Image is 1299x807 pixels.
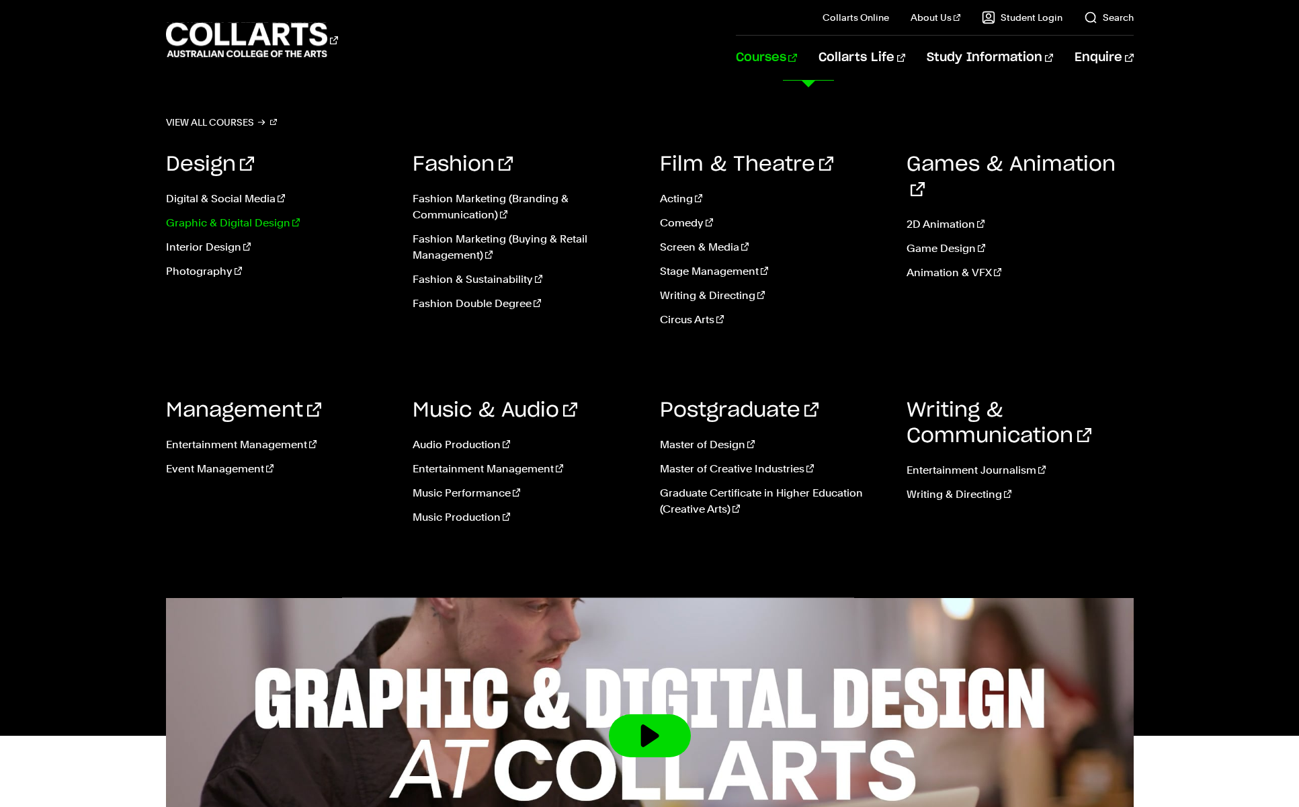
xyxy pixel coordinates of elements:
[660,400,819,421] a: Postgraduate
[907,265,1134,281] a: Animation & VFX
[660,461,887,477] a: Master of Creative Industries
[166,263,393,280] a: Photography
[907,216,1134,232] a: 2D Animation
[413,437,640,453] a: Audio Production
[823,11,889,24] a: Collarts Online
[660,485,887,517] a: Graduate Certificate in Higher Education (Creative Arts)
[166,437,393,453] a: Entertainment Management
[166,461,393,477] a: Event Management
[660,155,833,175] a: Film & Theatre
[166,113,278,132] a: View all courses
[907,462,1134,478] a: Entertainment Journalism
[413,461,640,477] a: Entertainment Management
[660,437,887,453] a: Master of Design
[819,36,905,80] a: Collarts Life
[413,191,640,223] a: Fashion Marketing (Branding & Communication)
[413,155,513,175] a: Fashion
[166,21,338,59] div: Go to homepage
[413,296,640,312] a: Fashion Double Degree
[660,263,887,280] a: Stage Management
[413,231,640,263] a: Fashion Marketing (Buying & Retail Management)
[660,215,887,231] a: Comedy
[413,485,640,501] a: Music Performance
[907,241,1134,257] a: Game Design
[907,486,1134,503] a: Writing & Directing
[413,271,640,288] a: Fashion & Sustainability
[166,155,254,175] a: Design
[1075,36,1133,80] a: Enquire
[660,312,887,328] a: Circus Arts
[166,215,393,231] a: Graphic & Digital Design
[982,11,1062,24] a: Student Login
[166,239,393,255] a: Interior Design
[1084,11,1134,24] a: Search
[413,509,640,525] a: Music Production
[927,36,1053,80] a: Study Information
[911,11,960,24] a: About Us
[907,155,1116,200] a: Games & Animation
[166,400,321,421] a: Management
[660,191,887,207] a: Acting
[736,36,797,80] a: Courses
[166,191,393,207] a: Digital & Social Media
[907,400,1091,446] a: Writing & Communication
[660,288,887,304] a: Writing & Directing
[660,239,887,255] a: Screen & Media
[413,400,577,421] a: Music & Audio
